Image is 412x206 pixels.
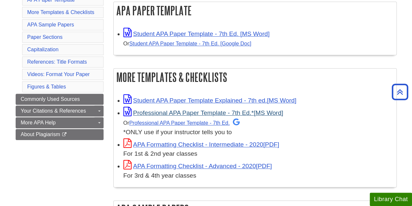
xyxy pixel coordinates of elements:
a: Figures & Tables [27,84,66,89]
a: Back to Top [390,87,410,96]
span: Your Citations & References [21,108,86,114]
a: Link opens in new window [123,109,283,116]
a: Paper Sections [27,34,63,40]
a: Link opens in new window [123,97,296,104]
a: Link opens in new window [123,141,279,148]
h2: APA Paper Template [114,2,396,19]
h2: More Templates & Checklists [114,69,396,86]
a: Commonly Used Sources [16,94,104,105]
span: About Plagiarism [21,132,60,137]
i: This link opens in a new window [62,133,67,137]
span: Commonly Used Sources [21,96,80,102]
a: Capitalization [27,47,59,52]
a: More APA Help [16,117,104,128]
a: Student APA Paper Template - 7th Ed. [Google Doc] [129,40,251,46]
a: Your Citations & References [16,105,104,117]
a: APA Sample Papers [27,22,74,27]
a: Link opens in new window [123,30,270,37]
a: Link opens in new window [123,163,272,169]
a: More Templates & Checklists [27,9,94,15]
div: For 3rd & 4th year classes [123,171,393,181]
small: Or [123,120,240,126]
div: *ONLY use if your instructor tells you to [123,118,393,137]
a: References: Title Formats [27,59,87,65]
div: For 1st & 2nd year classes [123,149,393,159]
button: Library Chat [370,193,412,206]
a: Professional APA Paper Template - 7th Ed. [129,120,240,126]
span: More APA Help [21,120,56,125]
a: About Plagiarism [16,129,104,140]
small: Or [123,40,251,46]
a: Videos: Format Your Paper [27,71,90,77]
